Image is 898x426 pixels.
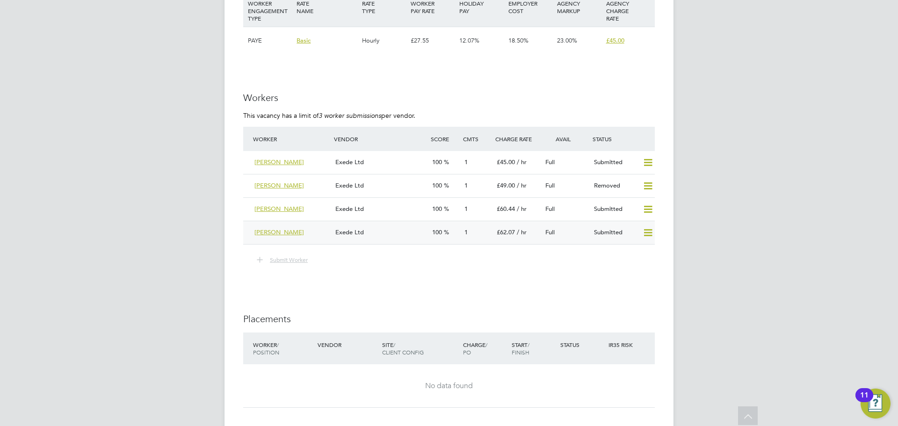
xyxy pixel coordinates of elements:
div: PAYE [246,27,294,54]
span: £45.00 [497,158,515,166]
span: 18.50% [508,36,529,44]
span: Full [545,228,555,236]
span: / hr [517,158,527,166]
div: Submitted [590,225,639,240]
div: Vendor [332,130,428,147]
span: [PERSON_NAME] [254,228,304,236]
div: 11 [860,395,869,407]
span: 1 [464,158,468,166]
div: Charge [461,336,509,361]
span: Full [545,181,555,189]
h3: Workers [243,92,655,104]
div: Worker [251,130,332,147]
span: 100 [432,158,442,166]
span: / hr [517,205,527,213]
span: £49.00 [497,181,515,189]
div: Avail [542,130,590,147]
div: £27.55 [408,27,457,54]
span: £45.00 [606,36,624,44]
h3: Placements [243,313,655,325]
div: IR35 Risk [606,336,638,353]
div: Status [558,336,607,353]
div: Charge Rate [493,130,542,147]
span: Exede Ltd [335,181,364,189]
span: / hr [517,228,527,236]
span: £62.07 [497,228,515,236]
span: Exede Ltd [335,228,364,236]
div: Site [380,336,461,361]
em: 3 worker submissions [319,111,381,120]
span: [PERSON_NAME] [254,205,304,213]
p: This vacancy has a limit of per vendor. [243,111,655,120]
span: [PERSON_NAME] [254,181,304,189]
button: Submit Worker [250,254,315,266]
span: / Finish [512,341,529,356]
span: Exede Ltd [335,205,364,213]
span: 1 [464,228,468,236]
span: Submit Worker [270,256,308,263]
div: Submitted [590,202,639,217]
span: £60.44 [497,205,515,213]
span: Full [545,158,555,166]
div: Removed [590,178,639,194]
div: No data found [253,381,645,391]
span: 1 [464,181,468,189]
span: / Client Config [382,341,424,356]
div: Status [590,130,655,147]
span: Exede Ltd [335,158,364,166]
span: 100 [432,228,442,236]
div: Cmts [461,130,493,147]
span: 23.00% [557,36,577,44]
div: Submitted [590,155,639,170]
div: Worker [251,336,315,361]
div: Hourly [360,27,408,54]
div: Score [428,130,461,147]
button: Open Resource Center, 11 new notifications [861,389,891,419]
span: / PO [463,341,487,356]
span: Full [545,205,555,213]
span: 100 [432,205,442,213]
span: / Position [253,341,279,356]
span: 12.07% [459,36,479,44]
span: Basic [297,36,311,44]
div: Start [509,336,558,361]
span: / hr [517,181,527,189]
span: 1 [464,205,468,213]
span: [PERSON_NAME] [254,158,304,166]
div: Vendor [315,336,380,353]
span: 100 [432,181,442,189]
